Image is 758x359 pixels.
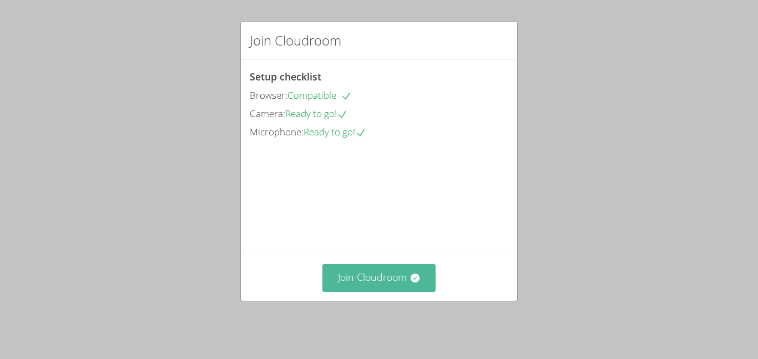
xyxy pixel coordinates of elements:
button: Join Cloudroom [322,264,436,291]
span: Compatible [287,89,352,102]
h2: Join Cloudroom [250,31,341,50]
span: Setup checklist [250,70,321,83]
span: Ready to go! [304,125,366,138]
span: Camera: [250,107,285,120]
span: Ready to go! [285,107,348,120]
span: Browser: [250,89,287,102]
span: Microphone: [250,125,304,138]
